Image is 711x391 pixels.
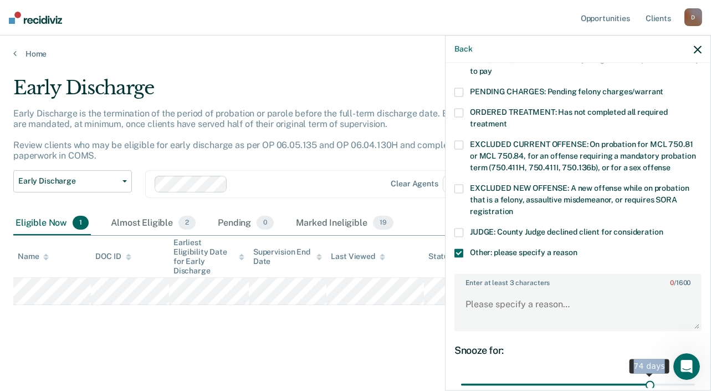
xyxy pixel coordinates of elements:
iframe: Intercom live chat [673,353,700,380]
div: Early Discharge [13,77,546,108]
span: 1 [73,216,89,230]
div: Snooze for: [454,345,702,357]
img: Recidiviz [9,12,62,24]
div: Clear agents [391,179,438,189]
div: Status [428,252,452,261]
span: 0 [257,216,274,230]
div: Name [18,252,49,261]
div: Earliest Eligibility Date for Early Discharge [173,238,244,275]
p: Early Discharge is the termination of the period of probation or parole before the full-term disc... [13,108,538,161]
span: ORDERED TREATMENT: Has not completed all required treatment [470,108,668,128]
span: 2 [178,216,196,230]
span: 0 [670,279,674,287]
div: Eligible Now [13,211,91,236]
span: Other: please specify a reason [470,248,577,257]
span: / 1600 [670,279,690,287]
span: EXCLUDED CURRENT OFFENSE: On probation for MCL 750.81 or MCL 750.84, for an offense requiring a m... [470,140,695,172]
span: Early Discharge [18,176,118,186]
div: 74 days [629,359,669,374]
div: Last Viewed [331,252,385,261]
button: Back [454,44,472,54]
div: Supervision End Date [253,247,322,266]
div: D [684,8,702,26]
a: Home [13,49,698,59]
span: PENDING CHARGES: Pending felony charges/warrant [470,87,663,96]
span: 19 [373,216,393,230]
div: Pending [216,211,276,236]
span: EXCLUDED NEW OFFENSE: A new offense while on probation that is a felony, assaultive misdemeanor, ... [470,184,689,216]
div: Marked Ineligible [294,211,395,236]
div: Almost Eligible [109,211,198,236]
span: JUDGE: County Judge declined client for consideration [470,227,663,236]
div: DOC ID [95,252,131,261]
span: D5 [443,175,478,193]
label: Enter at least 3 characters [456,275,700,287]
